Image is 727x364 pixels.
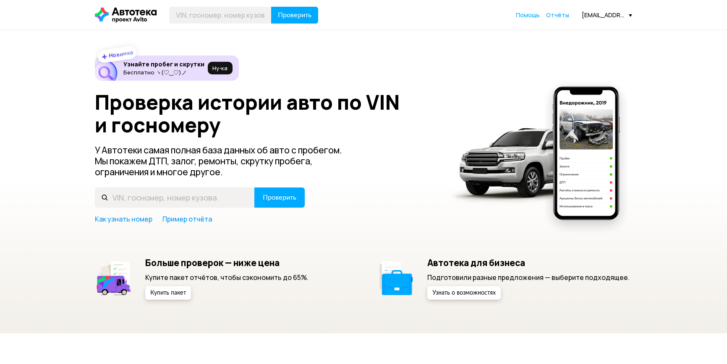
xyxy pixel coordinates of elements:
[95,214,152,224] a: Как узнать номер
[95,145,356,177] p: У Автотеки самая полная база данных об авто с пробегом. Мы покажем ДТП, залог, ремонты, скрутку п...
[582,11,632,19] div: [EMAIL_ADDRESS][DOMAIN_NAME]
[150,290,186,296] span: Купить пакет
[516,11,540,19] a: Помощь
[123,69,204,76] p: Бесплатно ヽ(♡‿♡)ノ
[95,91,436,136] h1: Проверка истории авто по VIN и госномеру
[212,65,228,71] span: Ну‑ка
[95,187,255,208] input: VIN, госномер, номер кузова
[427,286,501,300] button: Узнать о возможностях
[123,61,204,68] h6: Узнайте пробег и скрутки
[546,11,569,19] a: Отчёты
[278,12,311,18] span: Проверить
[432,290,496,296] span: Узнать о возможностях
[145,273,309,282] p: Купите пакет отчётов, чтобы сэкономить до 65%.
[162,214,212,224] a: Пример отчёта
[263,194,296,201] span: Проверить
[108,48,134,59] strong: Новинка
[427,257,630,268] h5: Автотека для бизнеса
[145,257,309,268] h5: Больше проверок — ниже цена
[254,187,305,208] button: Проверить
[427,273,630,282] p: Подготовили разные предложения — выберите подходящее.
[271,7,318,24] button: Проверить
[145,286,191,300] button: Купить пакет
[169,7,272,24] input: VIN, госномер, номер кузова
